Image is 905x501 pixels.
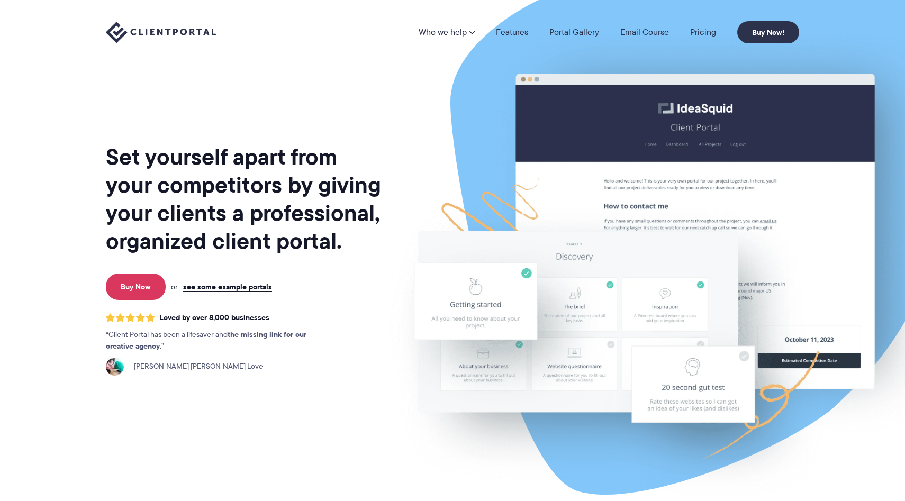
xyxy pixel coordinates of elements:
span: Loved by over 8,000 businesses [159,313,269,322]
a: Buy Now [106,274,166,300]
a: Features [496,28,528,37]
a: see some example portals [183,282,272,292]
h1: Set yourself apart from your competitors by giving your clients a professional, organized client ... [106,143,383,255]
span: [PERSON_NAME] [PERSON_NAME] Love [128,361,263,372]
a: Portal Gallery [549,28,599,37]
a: Pricing [690,28,716,37]
p: Client Portal has been a lifesaver and . [106,329,328,352]
a: Who we help [419,28,475,37]
a: Buy Now! [737,21,799,43]
a: Email Course [620,28,669,37]
strong: the missing link for our creative agency [106,329,306,352]
span: or [171,282,178,292]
